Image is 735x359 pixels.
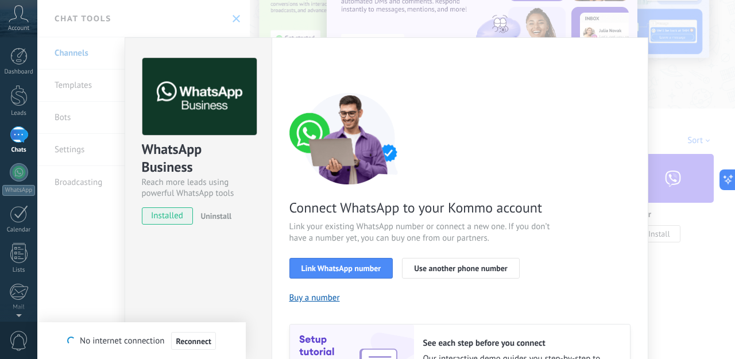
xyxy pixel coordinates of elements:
[67,331,216,350] div: No internet connection
[289,92,410,184] img: connect number
[171,332,215,350] button: Reconnect
[289,221,563,244] span: Link your existing WhatsApp number or connect a new one. If you don’t have a number yet, you can ...
[8,25,29,32] span: Account
[423,338,618,349] h2: See each step before you connect
[2,110,36,117] div: Leads
[2,146,36,154] div: Chats
[142,58,257,136] img: logo_main.png
[2,68,36,76] div: Dashboard
[402,258,519,279] button: Use another phone number
[196,207,231,225] button: Uninstall
[2,185,35,196] div: WhatsApp
[2,226,36,234] div: Calendar
[200,211,231,221] span: Uninstall
[142,207,193,225] span: installed
[2,304,36,311] div: Mail
[289,258,393,279] button: Link WhatsApp number
[414,264,507,272] span: Use another phone number
[289,199,563,217] span: Connect WhatsApp to your Kommo account
[289,292,340,303] button: Buy a number
[176,337,211,345] span: Reconnect
[301,264,381,272] span: Link WhatsApp number
[2,267,36,274] div: Lists
[142,177,255,199] div: Reach more leads using powerful WhatsApp tools
[142,140,255,177] div: WhatsApp Business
